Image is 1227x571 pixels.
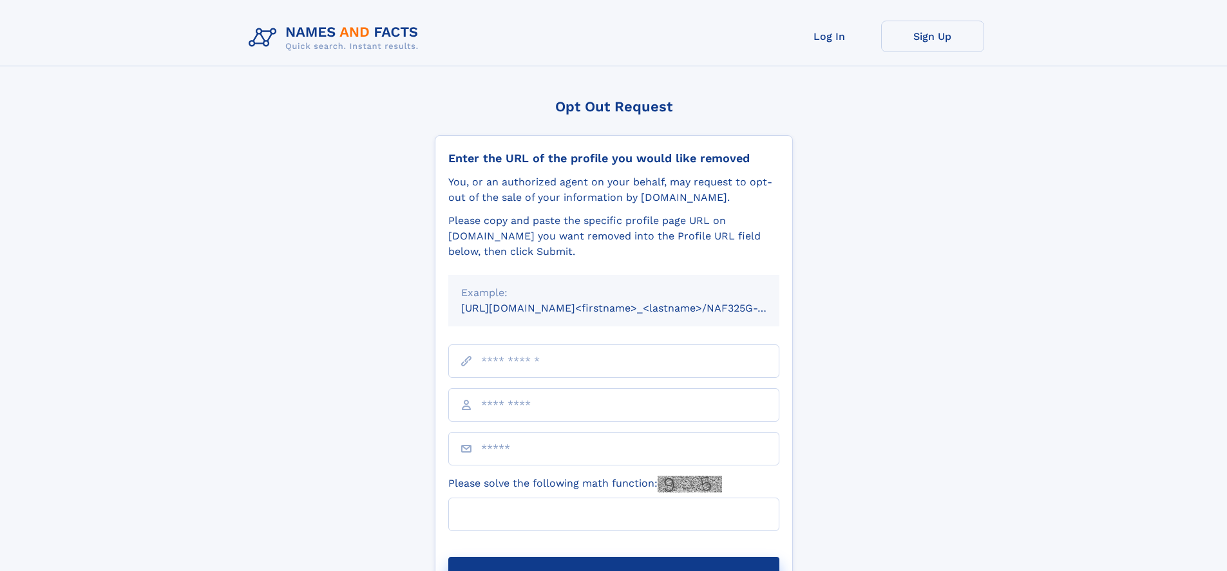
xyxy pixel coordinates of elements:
[448,476,722,492] label: Please solve the following math function:
[461,302,804,314] small: [URL][DOMAIN_NAME]<firstname>_<lastname>/NAF325G-xxxxxxxx
[448,151,779,165] div: Enter the URL of the profile you would like removed
[448,174,779,205] div: You, or an authorized agent on your behalf, may request to opt-out of the sale of your informatio...
[243,21,429,55] img: Logo Names and Facts
[778,21,881,52] a: Log In
[881,21,984,52] a: Sign Up
[461,285,766,301] div: Example:
[435,98,793,115] div: Opt Out Request
[448,213,779,259] div: Please copy and paste the specific profile page URL on [DOMAIN_NAME] you want removed into the Pr...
